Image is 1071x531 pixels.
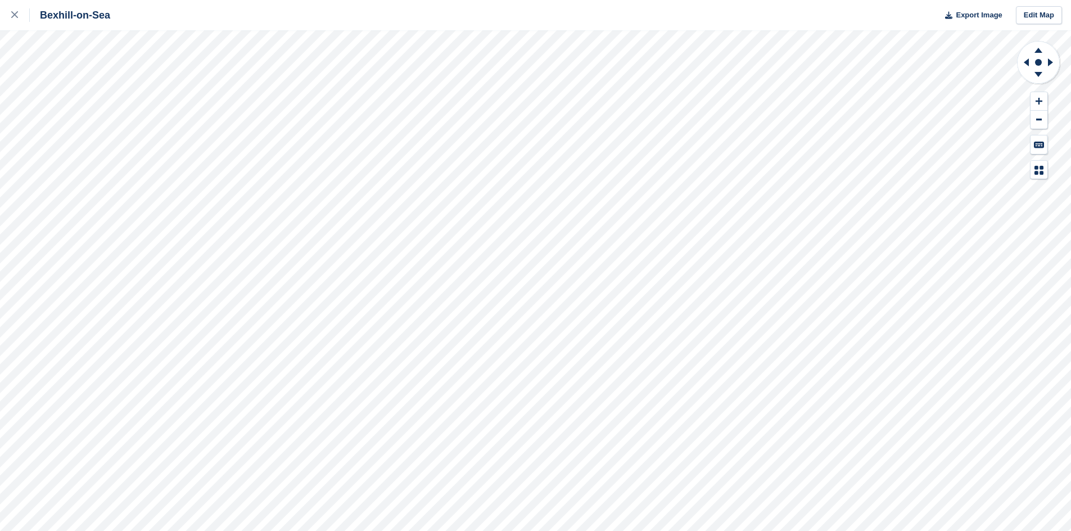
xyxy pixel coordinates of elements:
[1031,111,1047,129] button: Zoom Out
[938,6,1002,25] button: Export Image
[1016,6,1062,25] a: Edit Map
[956,10,1002,21] span: Export Image
[1031,161,1047,179] button: Map Legend
[1031,92,1047,111] button: Zoom In
[30,8,110,22] div: Bexhill-on-Sea
[1031,135,1047,154] button: Keyboard Shortcuts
